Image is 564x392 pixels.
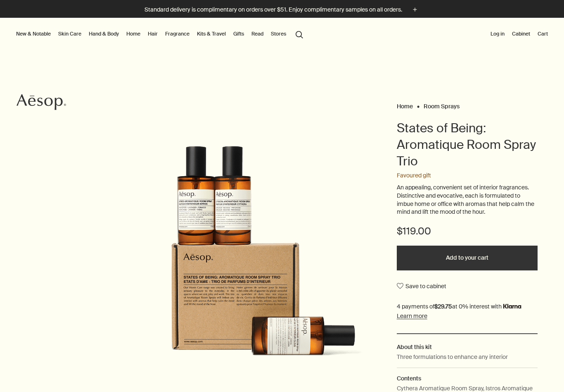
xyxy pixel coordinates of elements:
[17,94,66,110] svg: Aesop
[489,18,550,51] nav: supplementary
[14,18,307,51] nav: primary
[145,5,419,14] button: Standard delivery is complimentary on orders over $51. Enjoy complimentary samples on all orders.
[397,279,446,294] button: Save to cabinet
[232,29,246,39] a: Gifts
[489,29,506,39] button: Log in
[195,29,227,39] a: Kits & Travel
[164,29,191,39] a: Fragrance
[536,29,550,39] button: Cart
[269,29,288,39] button: Stores
[397,184,538,216] p: An appealing, convenient set of interior fragrances. Distinctive and evocative, each is formulate...
[146,29,159,39] a: Hair
[145,5,402,14] p: Standard delivery is complimentary on orders over $51. Enjoy complimentary samples on all orders.
[250,29,265,39] a: Read
[424,103,460,106] a: Room Sprays
[14,92,68,115] a: Aesop
[397,120,538,170] h1: States of Being: Aromatique Room Spray Trio
[397,374,538,383] h2: Contents
[87,29,121,39] a: Hand & Body
[397,246,538,270] button: Add to your cart - $119.00
[397,342,538,351] h2: About this kit
[14,29,52,39] button: New & Notable
[125,29,142,39] a: Home
[292,26,307,42] button: Open search
[47,146,376,367] img: Aromatique Room Spray Trio
[510,29,532,39] a: Cabinet
[57,29,83,39] a: Skin Care
[397,103,413,106] a: Home
[397,225,431,238] span: $119.00
[397,352,508,361] p: Three formulations to enhance any interior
